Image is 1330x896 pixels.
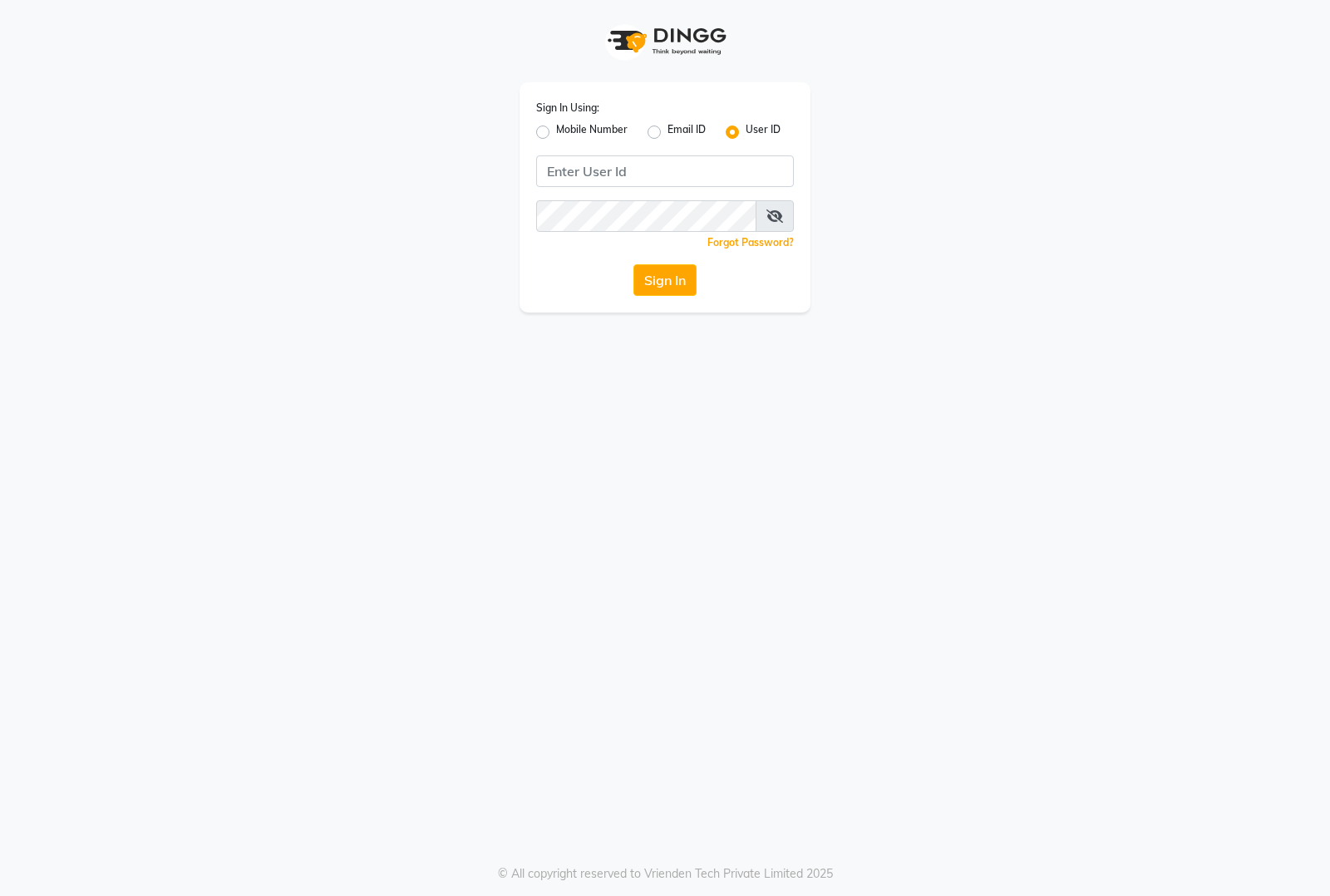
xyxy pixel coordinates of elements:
label: Mobile Number [556,122,628,142]
button: Sign In [633,264,697,296]
a: Forgot Password? [707,236,794,249]
img: logo1.svg [598,17,731,66]
input: Username [536,200,756,232]
label: User ID [746,122,781,142]
label: Email ID [667,122,706,142]
label: Sign In Using: [536,101,599,116]
input: Username [536,155,794,187]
